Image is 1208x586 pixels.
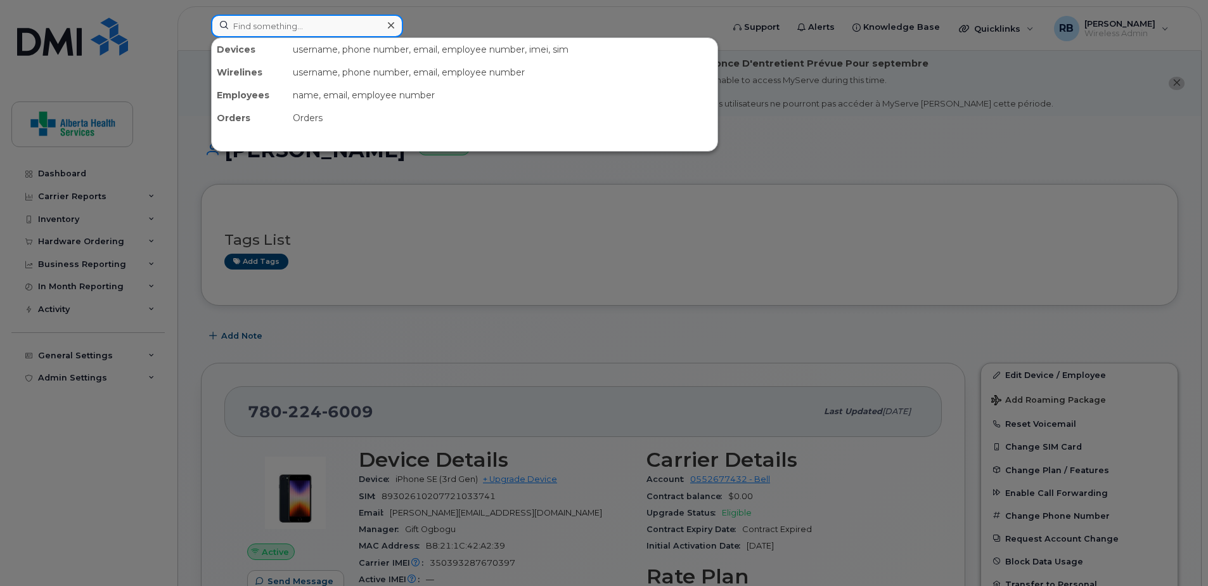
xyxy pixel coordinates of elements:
[288,107,717,129] div: Orders
[212,84,288,107] div: Employees
[212,38,288,61] div: Devices
[288,84,717,107] div: name, email, employee number
[212,107,288,129] div: Orders
[212,61,288,84] div: Wirelines
[288,61,717,84] div: username, phone number, email, employee number
[288,38,717,61] div: username, phone number, email, employee number, imei, sim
